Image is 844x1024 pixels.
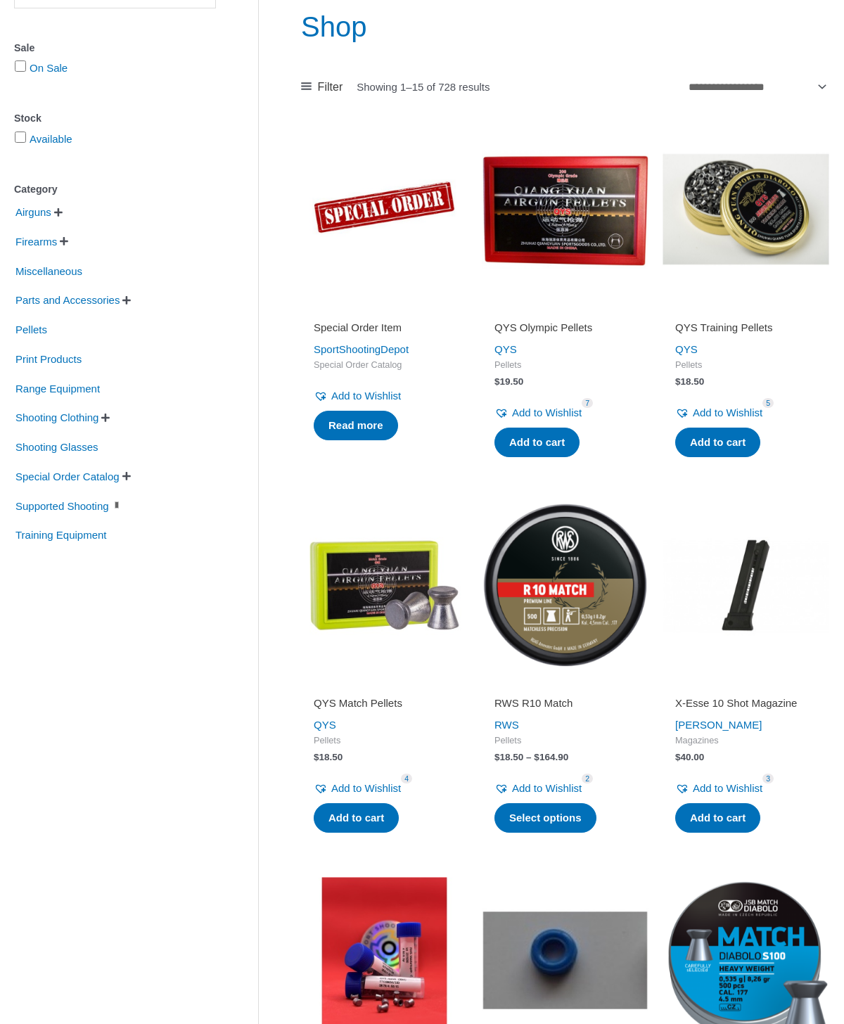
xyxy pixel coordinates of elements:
a: QYS Olympic Pellets [494,321,636,340]
a: Available [30,133,72,145]
span: Special Order Catalog [14,465,121,489]
span: Pellets [314,735,455,747]
span: Add to Wishlist [331,390,401,402]
a: RWS R10 Match [494,696,636,715]
a: Add to Wishlist [675,403,762,423]
a: Airguns [14,205,53,217]
bdi: 18.50 [675,376,704,387]
input: Available [15,132,26,143]
img: RWS R10 Match [482,501,648,668]
span: Range Equipment [14,377,101,401]
span:  [122,471,131,481]
span: Firearms [14,230,58,254]
a: Select options for “RWS R10 Match” [494,803,596,833]
a: Filter [301,77,343,98]
a: Add to cart: “QYS Training Pellets” [675,428,760,457]
a: QYS Training Pellets [675,321,817,340]
span: Add to Wishlist [693,782,762,794]
a: Firearms [14,235,58,247]
span: Print Products [14,347,83,371]
div: Sale [14,38,216,58]
a: SportShootingDepot [314,343,409,355]
a: Add to Wishlist [675,779,762,798]
a: Add to cart: “X-Esse 10 Shot Magazine” [675,803,760,833]
h2: RWS R10 Match [494,696,636,710]
span: Special Order Catalog [314,359,455,371]
bdi: 19.50 [494,376,523,387]
span: 5 [762,398,774,409]
a: QYS [675,343,698,355]
h2: X-Esse 10 Shot Magazine [675,696,817,710]
iframe: Customer reviews powered by Trustpilot [675,301,817,318]
a: Add to cart: “QYS Match Pellets” [314,803,399,833]
img: QYS Match Pellets [301,501,468,668]
span: Shooting Glasses [14,435,100,459]
a: Miscellaneous [14,264,84,276]
span:  [60,236,68,246]
a: Special Order Item [314,321,455,340]
img: QYS Olympic Pellets [482,126,648,293]
img: Special Order Item [301,126,468,293]
span: 2 [582,774,593,784]
bdi: 40.00 [675,752,704,762]
span: Magazines [675,735,817,747]
bdi: 18.50 [314,752,343,762]
a: On Sale [30,62,68,74]
a: Supported Shooting [14,499,124,511]
select: Shop order [683,75,829,99]
h1: Shop [301,7,829,46]
span: Filter [318,77,343,98]
a: RWS [494,719,519,731]
span: Add to Wishlist [331,782,401,794]
span: Pellets [494,735,636,747]
span: 7 [582,398,593,409]
span: $ [534,752,539,762]
span: $ [494,752,500,762]
a: Add to Wishlist [314,779,401,798]
span:  [122,295,131,305]
span: $ [675,376,681,387]
span: Add to Wishlist [693,407,762,418]
a: QYS [314,719,336,731]
iframe: Customer reviews powered by Trustpilot [675,677,817,693]
a: X-Esse 10 Shot Magazine [675,696,817,715]
a: Range Equipment [14,381,101,393]
a: Parts and Accessories [14,293,121,305]
span: Supported Shooting [14,494,110,518]
input: On Sale [15,60,26,72]
span:  [101,413,110,423]
a: Add to Wishlist [314,386,401,406]
iframe: Customer reviews powered by Trustpilot [494,677,636,693]
img: QYS Training Pellets [663,126,829,293]
h2: QYS Training Pellets [675,321,817,335]
span: – [526,752,532,762]
span: Training Equipment [14,523,108,547]
a: Training Equipment [14,528,108,540]
span: Add to Wishlist [512,407,582,418]
span:  [54,207,63,217]
span: Pellets [675,359,817,371]
a: QYS Match Pellets [314,696,455,715]
iframe: Customer reviews powered by Trustpilot [314,677,455,693]
span: Pellets [494,359,636,371]
div: Category [14,179,216,200]
span: Airguns [14,200,53,224]
span: $ [314,752,319,762]
iframe: Customer reviews powered by Trustpilot [314,301,455,318]
a: Pellets [14,323,49,335]
a: [PERSON_NAME] [675,719,762,731]
p: Showing 1–15 of 728 results [357,82,490,92]
div: Stock [14,108,216,129]
iframe: Customer reviews powered by Trustpilot [494,301,636,318]
a: Special Order Catalog [14,470,121,482]
span: Shooting Clothing [14,406,100,430]
span: Parts and Accessories [14,288,121,312]
a: QYS [494,343,517,355]
span: Miscellaneous [14,260,84,283]
h2: QYS Match Pellets [314,696,455,710]
span: $ [494,376,500,387]
h2: Special Order Item [314,321,455,335]
a: Add to cart: “QYS Olympic Pellets” [494,428,580,457]
a: Add to Wishlist [494,403,582,423]
bdi: 18.50 [494,752,523,762]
